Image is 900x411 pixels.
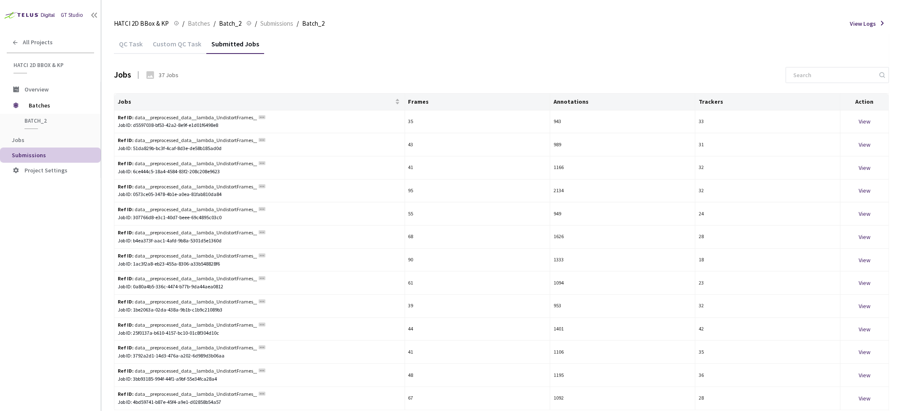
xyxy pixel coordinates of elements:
[788,67,878,83] input: Search
[14,62,89,69] span: HATCI 2D BBox & KP
[695,226,841,249] td: 28
[844,325,885,334] div: View
[114,69,131,81] div: Jobs
[118,114,134,121] b: Ref ID:
[844,255,885,265] div: View
[405,202,550,226] td: 55
[550,94,695,110] th: Annotations
[405,180,550,203] td: 95
[118,375,401,383] div: Job ID: 3bb93185-994f-44f1-a9bf-55e34fca28a4
[188,19,210,29] span: Batches
[118,321,257,329] div: data__preprocessed_data__lambda_UndistortFrames__20250407_124750/
[118,229,134,236] b: Ref ID:
[118,306,401,314] div: Job ID: 1be2063a-02da-438a-9b1b-c1b9c21089b3
[695,249,841,272] td: 18
[405,249,550,272] td: 90
[550,180,695,203] td: 2134
[118,168,401,176] div: Job ID: 6ce444c5-18a4-4584-83f2-208c208e9623
[844,232,885,242] div: View
[159,71,178,79] div: 37 Jobs
[550,133,695,156] td: 989
[405,94,550,110] th: Frames
[405,110,550,134] td: 35
[844,186,885,195] div: View
[118,391,134,397] b: Ref ID:
[118,275,257,283] div: data__preprocessed_data__lambda_UndistortFrames__20250410_110825/
[118,98,393,105] span: Jobs
[844,117,885,126] div: View
[24,117,87,124] span: Batch_2
[850,19,876,28] span: View Logs
[118,390,257,398] div: data__preprocessed_data__lambda_UndistortFrames__20250409_115659/
[405,156,550,180] td: 41
[24,86,49,93] span: Overview
[695,156,841,180] td: 32
[24,167,68,174] span: Project Settings
[182,19,184,29] li: /
[114,19,169,29] span: HATCI 2D BBox & KP
[118,329,401,337] div: Job ID: 25f0137a-b610-4157-bc10-01c8f304d10c
[114,40,148,54] div: QC Task
[214,19,216,29] li: /
[118,237,401,245] div: Job ID: b4ea373f-aac1-4afd-9b8a-5301d5e1360d
[260,19,293,29] span: Submissions
[844,347,885,357] div: View
[550,110,695,134] td: 943
[118,260,401,268] div: Job ID: 1ac3f2a8-eb23-455a-8306-a33b548828f6
[695,133,841,156] td: 31
[118,183,134,190] b: Ref ID:
[695,180,841,203] td: 32
[118,298,134,305] b: Ref ID:
[405,318,550,341] td: 44
[118,206,134,212] b: Ref ID:
[405,271,550,295] td: 61
[405,295,550,318] td: 39
[118,160,257,168] div: data__preprocessed_data__lambda_UndistortFrames__20250407_155917/
[219,19,241,29] span: Batch_2
[186,19,212,28] a: Batches
[118,214,401,222] div: Job ID: 307766d8-e3c1-40d7-beee-69c4895c03c0
[844,371,885,380] div: View
[12,136,24,144] span: Jobs
[844,209,885,218] div: View
[118,367,257,375] div: data__preprocessed_data__lambda_UndistortFrames__20250407_110947/
[405,341,550,364] td: 41
[23,39,53,46] span: All Projects
[550,295,695,318] td: 953
[302,19,324,29] span: Batch_2
[148,40,206,54] div: Custom QC Task
[550,318,695,341] td: 1401
[206,40,264,54] div: Submitted Jobs
[118,229,257,237] div: data__preprocessed_data__lambda_UndistortFrames__20250401_112152/
[118,352,401,360] div: Job ID: 3792a2d1-14d3-476a-a202-6d989d3b06aa
[118,137,257,145] div: data__preprocessed_data__lambda_UndistortFrames__20250409_141630/
[118,253,134,259] b: Ref ID:
[841,94,889,110] th: Action
[259,19,295,28] a: Submissions
[118,191,401,199] div: Job ID: 0573ce05-3478-4b1e-a0ea-81fab810da84
[118,121,401,129] div: Job ID: d5597038-bf53-42a2-8e9f-e1d01f6498e8
[695,318,841,341] td: 42
[255,19,257,29] li: /
[297,19,299,29] li: /
[695,271,841,295] td: 23
[695,295,841,318] td: 32
[695,387,841,410] td: 28
[61,11,83,19] div: GT Studio
[118,183,257,191] div: data__preprocessed_data__lambda_UndistortFrames__20250328_115921/
[405,226,550,249] td: 68
[844,394,885,403] div: View
[118,322,134,328] b: Ref ID:
[550,271,695,295] td: 1094
[118,275,134,282] b: Ref ID:
[118,206,257,214] div: data__preprocessed_data__lambda_UndistortFrames__20250404_154105/
[550,249,695,272] td: 1333
[844,301,885,311] div: View
[118,137,134,143] b: Ref ID:
[844,163,885,172] div: View
[550,226,695,249] td: 1626
[844,278,885,287] div: View
[118,398,401,406] div: Job ID: 4bd59741-b87e-45f4-a9e1-d02858b54a57
[114,94,405,110] th: Jobs
[695,110,841,134] td: 33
